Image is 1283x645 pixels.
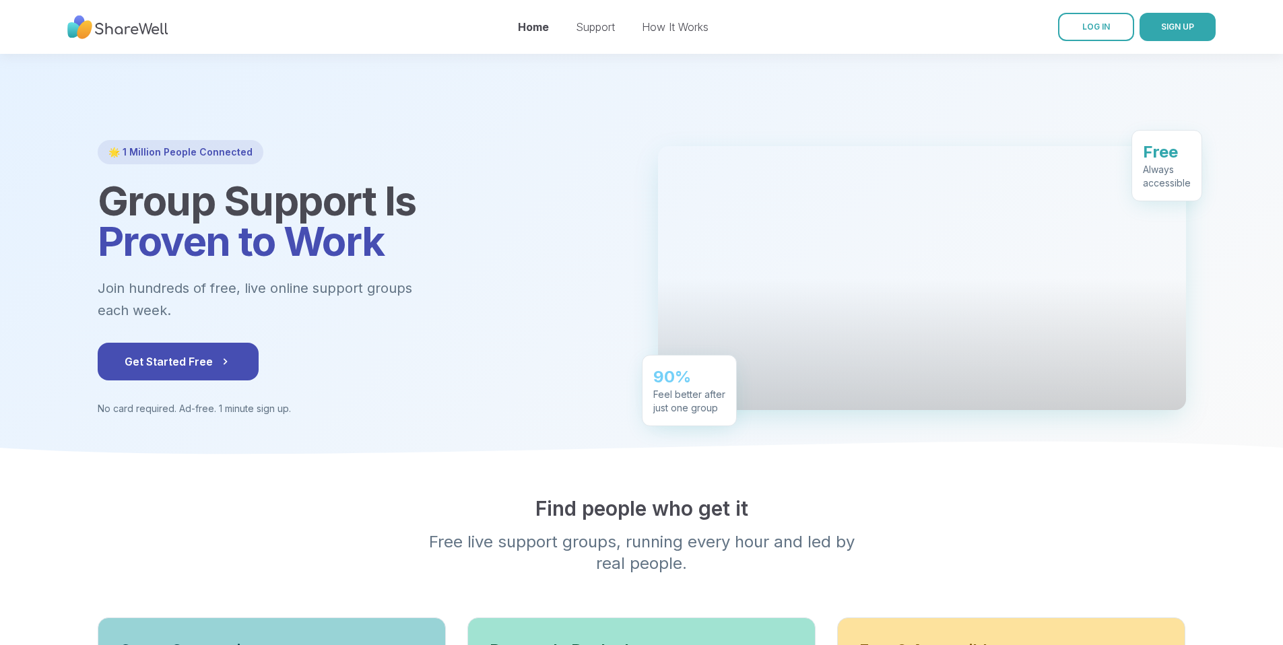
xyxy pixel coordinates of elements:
[98,402,626,415] p: No card required. Ad-free. 1 minute sign up.
[383,531,900,574] p: Free live support groups, running every hour and led by real people.
[653,387,725,414] div: Feel better after just one group
[98,277,486,321] p: Join hundreds of free, live online support groups each week.
[98,496,1186,520] h2: Find people who get it
[653,366,725,387] div: 90%
[1143,141,1191,162] div: Free
[642,20,709,34] a: How It Works
[67,9,168,46] img: ShareWell Nav Logo
[576,20,615,34] a: Support
[98,217,385,265] span: Proven to Work
[1082,22,1110,32] span: LOG IN
[1058,13,1134,41] a: LOG IN
[98,180,626,261] h1: Group Support Is
[98,343,259,380] button: Get Started Free
[1143,162,1191,189] div: Always accessible
[125,353,232,370] span: Get Started Free
[1140,13,1216,41] button: SIGN UP
[518,20,549,34] a: Home
[1161,22,1194,32] span: SIGN UP
[98,140,263,164] div: 🌟 1 Million People Connected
